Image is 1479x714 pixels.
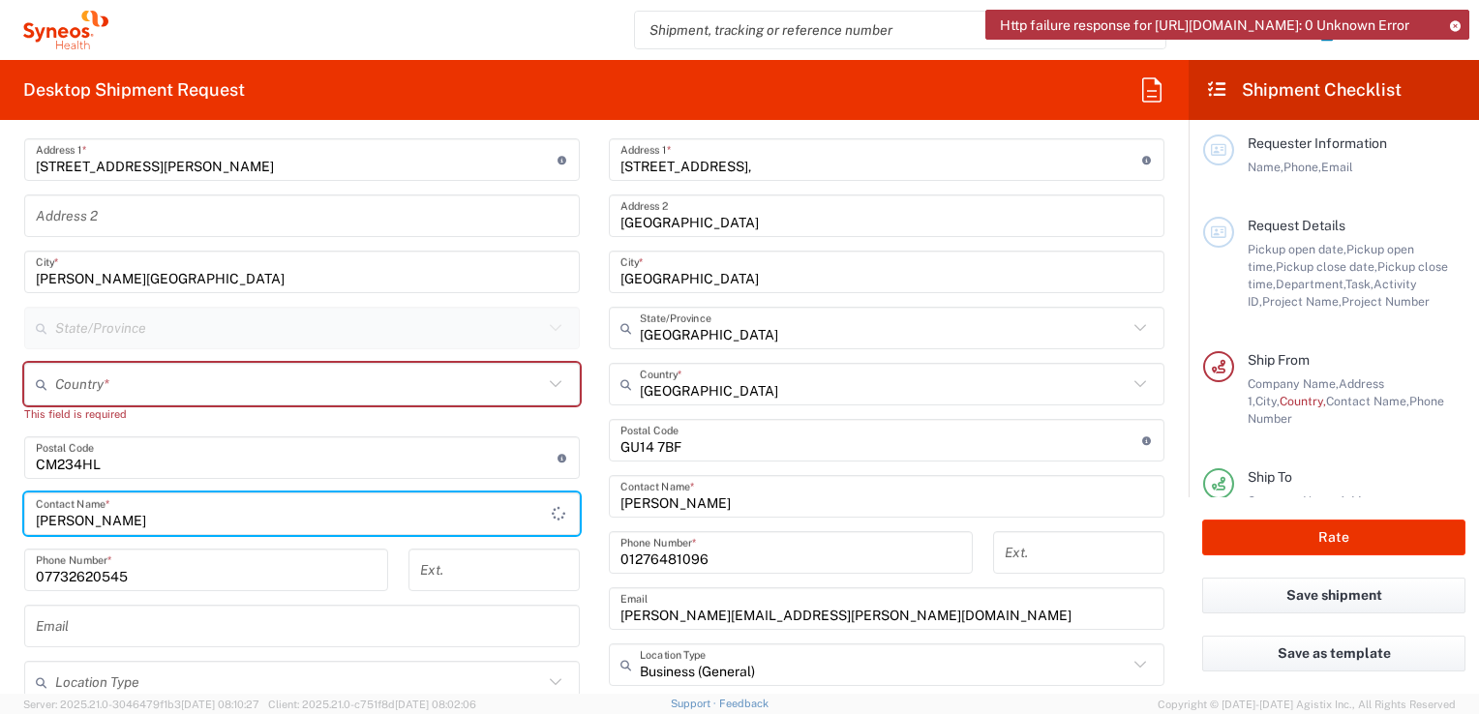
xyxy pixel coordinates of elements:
span: Ship To [1248,469,1292,485]
h2: Desktop Shipment Request [23,78,245,102]
a: Feedback [719,698,769,709]
span: Pickup open date, [1248,242,1346,256]
span: Task, [1345,277,1373,291]
span: Project Name, [1262,294,1342,309]
input: Shipment, tracking or reference number [635,12,1136,48]
span: [DATE] 08:10:27 [181,699,259,710]
div: This field is required [24,405,580,423]
span: Copyright © [DATE]-[DATE] Agistix Inc., All Rights Reserved [1158,696,1456,713]
span: Company Name, [1248,376,1339,391]
span: Email [1321,160,1353,174]
button: Save as template [1202,636,1465,671]
span: Http failure response for [URL][DOMAIN_NAME]: 0 Unknown Error [1000,16,1409,34]
span: Server: 2025.21.0-3046479f1b3 [23,699,259,710]
span: Pickup close date, [1276,259,1377,274]
span: Ship From [1248,352,1310,368]
button: Save shipment [1202,578,1465,613]
button: Rate [1202,520,1465,555]
span: Project Number [1342,294,1430,309]
span: Contact Name, [1326,394,1409,408]
span: Department, [1276,277,1345,291]
span: Request Details [1248,218,1345,233]
span: Phone, [1283,160,1321,174]
span: Name, [1248,160,1283,174]
span: Country, [1280,394,1326,408]
a: Support [671,698,719,709]
span: Requester Information [1248,135,1387,151]
span: City, [1255,394,1280,408]
span: Client: 2025.21.0-c751f8d [268,699,476,710]
span: [DATE] 08:02:06 [395,699,476,710]
h2: Shipment Checklist [1206,78,1402,102]
span: Company Name, [1248,493,1339,508]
